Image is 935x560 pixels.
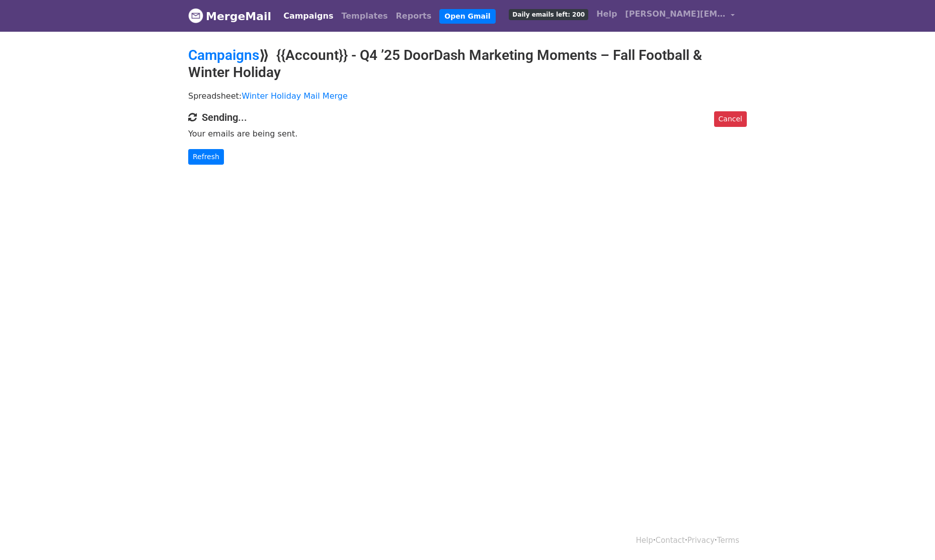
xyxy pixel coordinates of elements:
[714,111,747,127] a: Cancel
[188,6,271,27] a: MergeMail
[656,536,685,545] a: Contact
[188,111,747,123] h4: Sending...
[505,4,592,24] a: Daily emails left: 200
[392,6,436,26] a: Reports
[188,47,259,63] a: Campaigns
[636,536,653,545] a: Help
[687,536,715,545] a: Privacy
[717,536,739,545] a: Terms
[188,91,747,101] p: Spreadsheet:
[188,149,224,165] a: Refresh
[592,4,621,24] a: Help
[188,8,203,23] img: MergeMail logo
[279,6,337,26] a: Campaigns
[625,8,726,20] span: [PERSON_NAME][EMAIL_ADDRESS][PERSON_NAME][DOMAIN_NAME]
[242,91,348,101] a: Winter Holiday Mail Merge
[439,9,495,24] a: Open Gmail
[188,128,747,139] p: Your emails are being sent.
[337,6,392,26] a: Templates
[621,4,739,28] a: [PERSON_NAME][EMAIL_ADDRESS][PERSON_NAME][DOMAIN_NAME]
[509,9,588,20] span: Daily emails left: 200
[188,47,747,81] h2: ⟫ {{Account}} - Q4 ’25 DoorDash Marketing Moments – Fall Football & Winter Holiday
